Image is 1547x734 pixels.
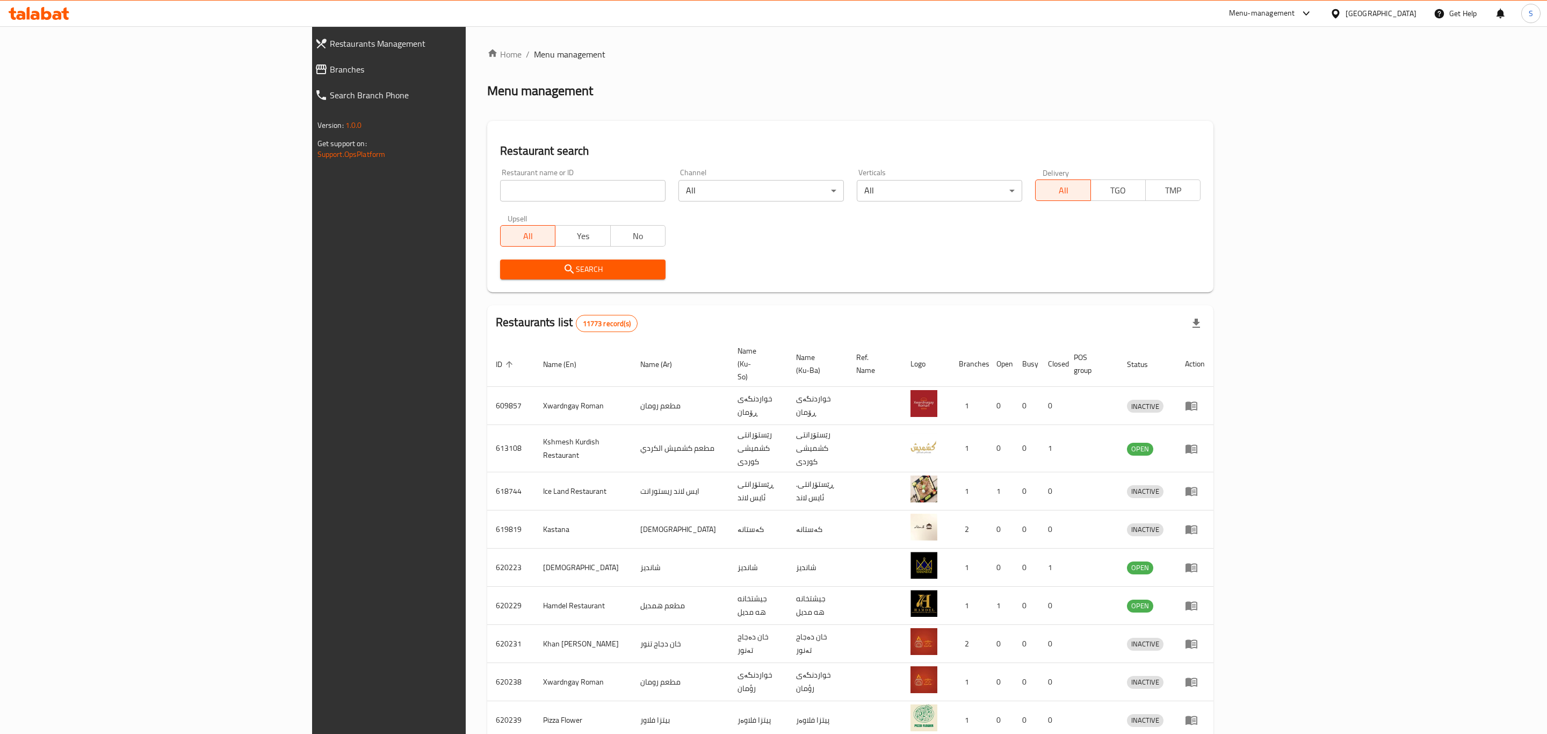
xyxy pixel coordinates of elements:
[500,260,666,279] button: Search
[1014,387,1039,425] td: 0
[632,549,729,587] td: شانديز
[738,344,775,383] span: Name (Ku-So)
[306,56,570,82] a: Branches
[1039,510,1065,549] td: 0
[1090,179,1146,201] button: TGO
[950,587,988,625] td: 1
[487,48,1213,61] nav: breadcrumb
[543,358,590,371] span: Name (En)
[330,89,562,102] span: Search Branch Phone
[1014,625,1039,663] td: 0
[1185,399,1205,412] div: Menu
[560,228,606,244] span: Yes
[950,510,988,549] td: 2
[306,82,570,108] a: Search Branch Phone
[1185,714,1205,726] div: Menu
[1185,485,1205,498] div: Menu
[950,663,988,701] td: 1
[1127,600,1153,612] span: OPEN
[508,214,527,222] label: Upsell
[1185,637,1205,650] div: Menu
[950,625,988,663] td: 2
[1185,523,1205,536] div: Menu
[1176,341,1213,387] th: Action
[988,341,1014,387] th: Open
[1127,676,1163,688] span: INACTIVE
[787,472,848,510] td: .ڕێستۆرانتی ئایس لاند
[1040,183,1086,198] span: All
[505,228,551,244] span: All
[500,143,1201,159] h2: Restaurant search
[534,472,632,510] td: Ice Land Restaurant
[910,514,937,541] img: Kastana
[1039,425,1065,472] td: 1
[950,387,988,425] td: 1
[1529,8,1533,19] span: S
[1035,179,1090,201] button: All
[534,510,632,549] td: Kastana
[950,425,988,472] td: 1
[330,37,562,50] span: Restaurants Management
[787,663,848,701] td: خواردنگەی رؤمان
[910,704,937,731] img: Pizza Flower
[988,387,1014,425] td: 0
[1074,351,1105,377] span: POS group
[910,390,937,417] img: Xwardngay Roman
[910,433,937,460] img: Kshmesh Kurdish Restaurant
[856,351,889,377] span: Ref. Name
[509,263,657,276] span: Search
[534,625,632,663] td: Khan [PERSON_NAME]
[729,587,787,625] td: جيشتخانه هه مديل
[534,587,632,625] td: Hamdel Restaurant
[317,136,367,150] span: Get support on:
[610,225,666,247] button: No
[1127,638,1163,650] span: INACTIVE
[1039,341,1065,387] th: Closed
[1150,183,1196,198] span: TMP
[1346,8,1416,19] div: [GEOGRAPHIC_DATA]
[787,549,848,587] td: شانديز
[1127,714,1163,727] div: INACTIVE
[576,315,638,332] div: Total records count
[1127,523,1163,536] div: INACTIVE
[1127,676,1163,689] div: INACTIVE
[640,358,686,371] span: Name (Ar)
[729,625,787,663] td: خان دەجاج تەنور
[1127,485,1163,498] span: INACTIVE
[1183,311,1209,336] div: Export file
[1127,400,1163,413] span: INACTIVE
[1039,472,1065,510] td: 0
[534,387,632,425] td: Xwardngay Roman
[1127,485,1163,498] div: INACTIVE
[1127,562,1153,574] span: OPEN
[534,425,632,472] td: Kshmesh Kurdish Restaurant
[496,358,516,371] span: ID
[1014,425,1039,472] td: 0
[1127,443,1153,456] div: OPEN
[729,387,787,425] td: خواردنگەی ڕۆمان
[988,549,1014,587] td: 0
[1014,587,1039,625] td: 0
[857,180,1022,202] div: All
[729,472,787,510] td: ڕێستۆرانتی ئایس لاند
[787,510,848,549] td: کەستانە
[1043,169,1069,176] label: Delivery
[1014,663,1039,701] td: 0
[1145,179,1201,201] button: TMP
[1127,358,1162,371] span: Status
[988,587,1014,625] td: 1
[345,118,362,132] span: 1.0.0
[1039,587,1065,625] td: 0
[729,663,787,701] td: خواردنگەی رؤمان
[988,425,1014,472] td: 0
[787,587,848,625] td: جيشتخانه هه مديل
[1185,599,1205,612] div: Menu
[1014,549,1039,587] td: 0
[1014,341,1039,387] th: Busy
[910,590,937,617] img: Hamdel Restaurant
[1185,675,1205,688] div: Menu
[787,625,848,663] td: خان دەجاج تەنور
[1039,663,1065,701] td: 0
[1185,442,1205,455] div: Menu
